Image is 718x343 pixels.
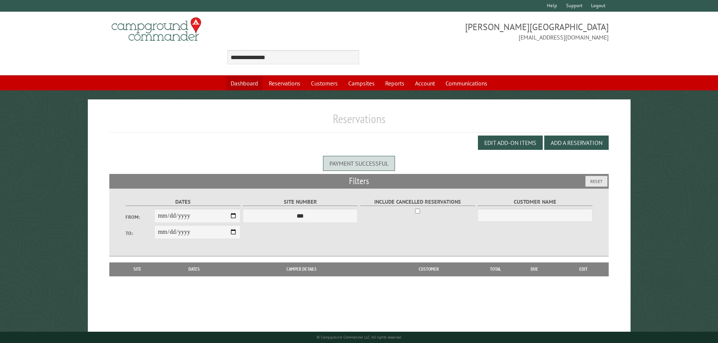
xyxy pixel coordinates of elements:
[481,262,511,276] th: Total
[511,262,558,276] th: Due
[126,198,240,206] label: Dates
[126,230,154,237] label: To:
[317,335,402,340] small: © Campground Commander LLC. All rights reserved.
[478,198,592,206] label: Customer Name
[359,21,609,42] span: [PERSON_NAME][GEOGRAPHIC_DATA] [EMAIL_ADDRESS][DOMAIN_NAME]
[243,198,358,206] label: Site Number
[585,176,608,187] button: Reset
[109,111,609,132] h1: Reservations
[323,156,395,171] div: Payment successful
[558,262,609,276] th: Edit
[410,76,439,90] a: Account
[360,198,475,206] label: Include Cancelled Reservations
[227,262,377,276] th: Camper Details
[544,136,609,150] button: Add a Reservation
[381,76,409,90] a: Reports
[109,174,609,188] h2: Filters
[162,262,227,276] th: Dates
[264,76,305,90] a: Reservations
[109,15,204,44] img: Campground Commander
[126,213,154,221] label: From:
[113,262,162,276] th: Site
[441,76,492,90] a: Communications
[344,76,379,90] a: Campsites
[478,136,543,150] button: Edit Add-on Items
[377,262,481,276] th: Customer
[226,76,263,90] a: Dashboard
[306,76,342,90] a: Customers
